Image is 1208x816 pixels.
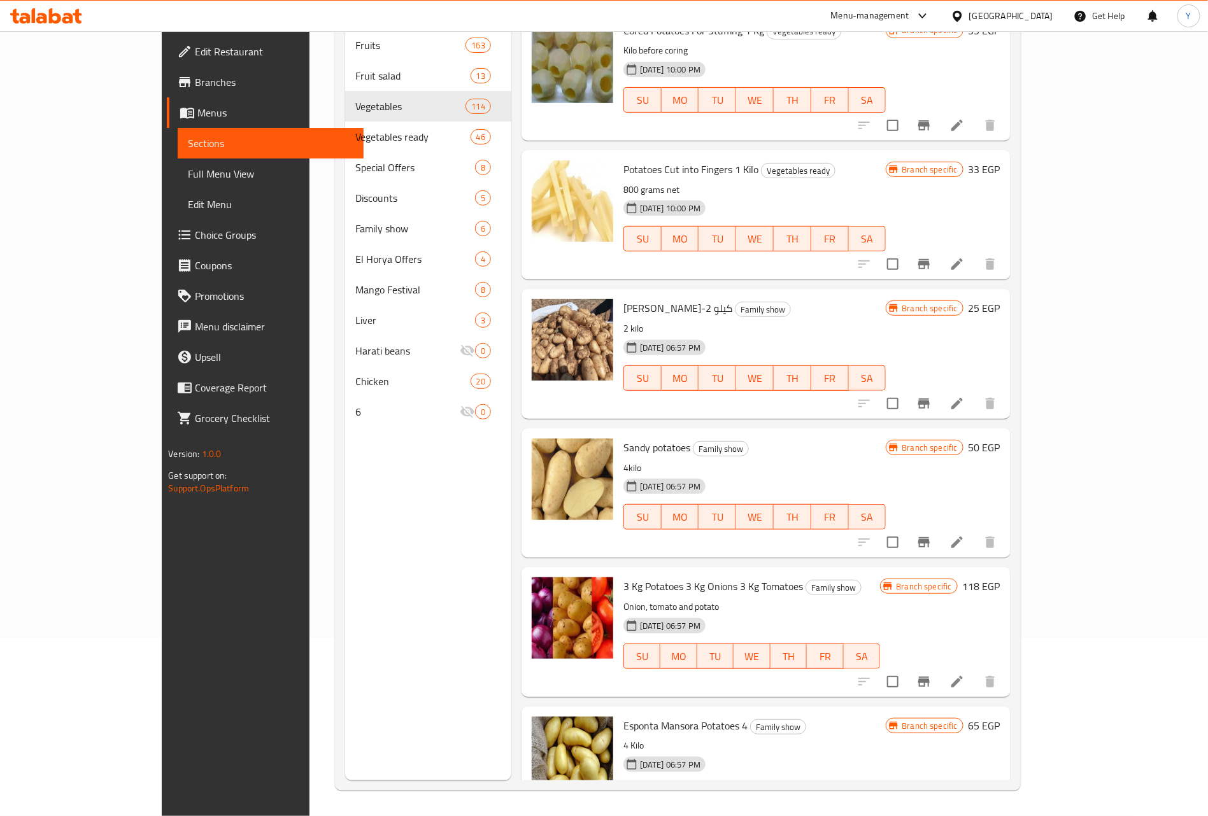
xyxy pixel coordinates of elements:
[476,345,490,357] span: 0
[471,131,490,143] span: 46
[623,299,732,318] span: [PERSON_NAME]-كيلو 2
[476,162,490,174] span: 8
[891,580,956,593] span: Branch specific
[774,87,811,113] button: TH
[667,508,694,526] span: MO
[345,213,511,244] div: Family show6
[741,91,769,109] span: WE
[355,374,471,389] span: Chicken
[167,311,364,342] a: Menu disclaimer
[355,99,466,114] span: Vegetables
[471,129,491,144] div: items
[806,580,861,595] span: Family show
[532,439,613,520] img: Sandy potatoes
[178,158,364,189] a: Full Menu View
[897,442,962,454] span: Branch specific
[635,481,706,493] span: [DATE] 06:57 PM
[460,404,475,419] svg: Inactive section
[897,720,962,732] span: Branch specific
[975,249,1005,279] button: delete
[471,70,490,82] span: 13
[355,313,475,328] div: Liver
[355,404,460,419] div: 6
[475,404,491,419] div: items
[849,647,876,666] span: SA
[475,343,491,358] div: items
[195,380,353,395] span: Coverage Report
[355,190,475,206] span: Discounts
[195,411,353,426] span: Grocery Checklist
[355,343,460,358] span: Harati beans
[975,110,1005,141] button: delete
[345,366,511,397] div: Chicken20
[849,87,886,113] button: SA
[667,91,694,109] span: MO
[771,644,807,669] button: TH
[466,101,490,113] span: 114
[739,647,765,666] span: WE
[702,647,729,666] span: TU
[195,288,353,304] span: Promotions
[345,305,511,335] div: Liver3
[854,369,881,388] span: SA
[532,577,613,659] img: 3 Kg Potatoes 3 Kg Onions 3 Kg Tomatoes
[623,577,803,596] span: 3 Kg Potatoes 3 Kg Onions 3 Kg Tomatoes
[704,230,731,248] span: TU
[623,438,690,457] span: Sandy potatoes
[471,68,491,83] div: items
[699,87,736,113] button: TU
[345,122,511,152] div: Vegetables ready46
[195,319,353,334] span: Menu disclaimer
[736,504,774,530] button: WE
[854,91,881,109] span: SA
[195,258,353,273] span: Coupons
[476,253,490,265] span: 4
[667,230,694,248] span: MO
[949,257,965,272] a: Edit menu item
[779,230,806,248] span: TH
[779,91,806,109] span: TH
[774,504,811,530] button: TH
[699,504,736,530] button: TU
[736,226,774,251] button: WE
[734,644,771,669] button: WE
[355,68,471,83] div: Fruit salad
[811,365,849,391] button: FR
[476,284,490,296] span: 8
[476,314,490,327] span: 3
[355,251,475,267] span: El Horya Offers
[345,183,511,213] div: Discounts5
[812,647,839,666] span: FR
[909,249,939,279] button: Branch-specific-item
[774,365,811,391] button: TH
[909,666,939,697] button: Branch-specific-item
[623,716,748,735] span: Esponta Mansora Potatoes 4
[345,274,511,305] div: Mango Festival8
[188,197,353,212] span: Edit Menu
[345,152,511,183] div: Special Offers8
[811,87,849,113] button: FR
[816,230,844,248] span: FR
[167,342,364,372] a: Upsell
[969,299,1000,317] h6: 25 EGP
[635,759,706,771] span: [DATE] 06:57 PM
[969,439,1000,456] h6: 50 EGP
[751,720,806,735] span: Family show
[736,87,774,113] button: WE
[662,504,699,530] button: MO
[476,406,490,418] span: 0
[665,647,692,666] span: MO
[975,666,1005,697] button: delete
[699,226,736,251] button: TU
[345,60,511,91] div: Fruit salad13
[844,644,881,669] button: SA
[949,396,965,411] a: Edit menu item
[195,349,353,365] span: Upsell
[660,644,697,669] button: MO
[532,22,613,103] img: Cored Potatoes For Stuffing 1 Kg
[532,160,613,242] img: Potatoes Cut into Fingers 1 Kilo
[750,719,806,735] div: Family show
